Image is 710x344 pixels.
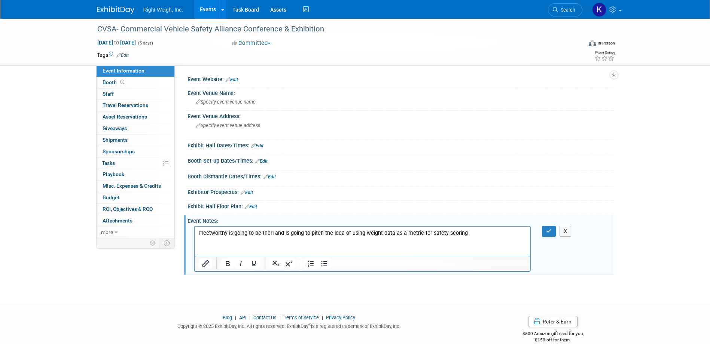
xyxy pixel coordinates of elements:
span: Travel Reservations [103,102,148,108]
div: Exhibit Hall Floor Plan: [188,201,613,211]
a: Edit [263,174,276,179]
a: Search [548,3,582,16]
span: Search [558,7,575,13]
span: to [113,40,120,46]
td: Personalize Event Tab Strip [146,238,159,248]
a: Privacy Policy [326,315,355,320]
div: $150 off for them. [493,337,613,343]
div: Copyright © 2025 ExhibitDay, Inc. All rights reserved. ExhibitDay is a registered trademark of Ex... [97,321,482,330]
div: Event Format [538,39,615,50]
span: Giveaways [103,125,127,131]
div: Exhibit Hall Dates/Times: [188,140,613,150]
a: Edit [226,77,238,82]
button: Underline [247,258,260,269]
span: Attachments [103,218,132,224]
iframe: Rich Text Area [195,227,530,256]
button: Numbered list [305,258,317,269]
span: | [247,315,252,320]
a: Shipments [97,135,174,146]
a: Travel Reservations [97,100,174,111]
a: Sponsorships [97,146,174,157]
a: Giveaways [97,123,174,134]
a: Refer & Earn [528,316,578,327]
span: [DATE] [DATE] [97,39,136,46]
span: Specify event venue address [196,123,260,128]
div: CVSA- Commercial Vehicle Safety Alliance Conference & Exhibition [95,22,571,36]
div: Event Venue Address: [188,111,613,120]
div: Event Notes: [188,215,613,225]
span: | [320,315,325,320]
div: Event Venue Name: [188,87,613,97]
td: Toggle Event Tabs [159,238,174,248]
a: Budget [97,192,174,203]
span: Shipments [103,137,128,143]
a: Edit [241,190,253,195]
span: Booth not reserved yet [119,79,126,85]
button: Committed [229,39,274,47]
a: Edit [255,159,268,164]
span: Playbook [103,171,124,177]
span: Tasks [102,160,115,166]
span: (5 days) [137,41,153,46]
span: | [233,315,238,320]
button: Italic [234,258,247,269]
div: Event Website: [188,74,613,83]
div: Booth Set-up Dates/Times: [188,155,613,165]
span: | [278,315,283,320]
a: Blog [223,315,232,320]
a: Misc. Expenses & Credits [97,181,174,192]
a: Tasks [97,158,174,169]
span: Staff [103,91,114,97]
span: more [101,229,113,235]
div: Event Rating [594,51,615,55]
img: Format-Inperson.png [589,40,596,46]
a: Booth [97,77,174,88]
a: Terms of Service [284,315,319,320]
span: Budget [103,194,119,200]
td: Tags [97,51,129,59]
div: Booth Dismantle Dates/Times: [188,171,613,181]
a: Playbook [97,169,174,180]
img: KC Nolan [592,3,606,17]
div: Exhibitor Prospectus: [188,187,613,196]
a: ROI, Objectives & ROO [97,204,174,215]
span: Specify event venue name [196,99,256,105]
a: more [97,227,174,238]
button: X [560,226,572,237]
div: In-Person [597,40,615,46]
button: Insert/edit link [199,258,212,269]
span: ROI, Objectives & ROO [103,206,153,212]
a: API [239,315,246,320]
button: Subscript [269,258,282,269]
sup: ® [308,323,311,327]
a: Attachments [97,215,174,227]
a: Staff [97,89,174,100]
span: Misc. Expenses & Credits [103,183,161,189]
div: $500 Amazon gift card for you, [493,326,613,343]
button: Bullet list [318,258,330,269]
img: ExhibitDay [97,6,134,14]
a: Asset Reservations [97,111,174,123]
a: Event Information [97,65,174,77]
span: Sponsorships [103,148,135,154]
a: Contact Us [253,315,277,320]
a: Edit [116,53,129,58]
button: Superscript [283,258,295,269]
span: Asset Reservations [103,114,147,120]
a: Edit [251,143,263,148]
span: Right Weigh, Inc. [143,7,183,13]
a: Edit [245,204,257,209]
button: Bold [221,258,234,269]
span: Event Information [103,68,144,74]
span: Booth [103,79,126,85]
